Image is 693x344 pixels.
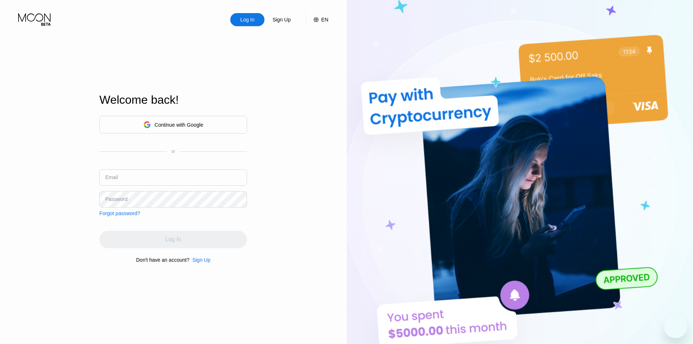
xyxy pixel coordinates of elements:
[321,17,328,23] div: EN
[105,196,127,202] div: Password
[190,257,211,263] div: Sign Up
[99,116,247,134] div: Continue with Google
[230,13,264,26] div: Log In
[136,257,190,263] div: Don't have an account?
[171,149,175,154] div: or
[99,93,247,107] div: Welcome back!
[240,16,255,23] div: Log In
[192,257,211,263] div: Sign Up
[664,315,687,338] iframe: Button to launch messaging window
[306,13,328,26] div: EN
[105,174,118,180] div: Email
[99,210,140,216] div: Forgot password?
[272,16,291,23] div: Sign Up
[155,122,203,128] div: Continue with Google
[264,13,299,26] div: Sign Up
